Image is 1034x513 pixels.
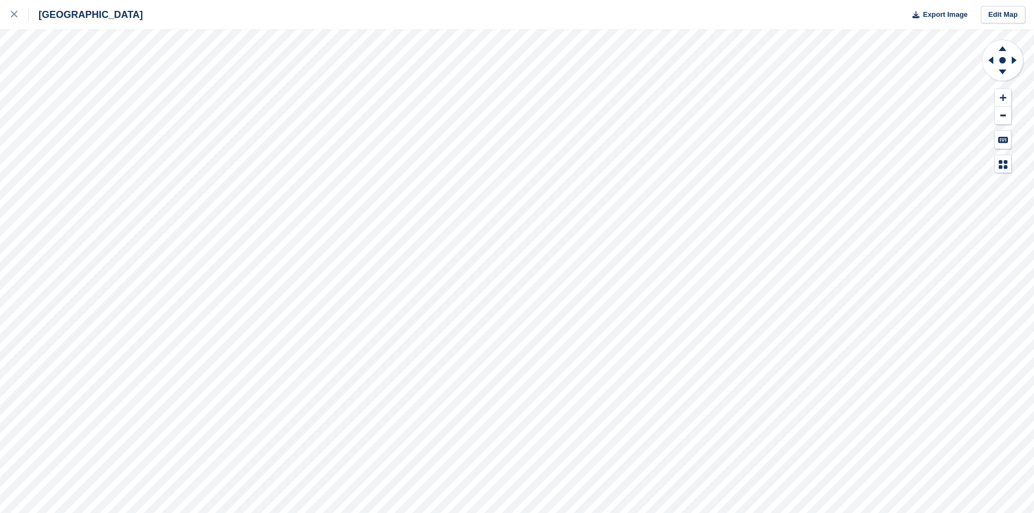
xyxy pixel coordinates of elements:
span: Export Image [923,9,967,20]
div: [GEOGRAPHIC_DATA] [29,8,143,21]
a: Edit Map [981,6,1025,24]
button: Export Image [906,6,968,24]
button: Keyboard Shortcuts [995,131,1011,149]
button: Map Legend [995,155,1011,173]
button: Zoom In [995,89,1011,107]
button: Zoom Out [995,107,1011,125]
